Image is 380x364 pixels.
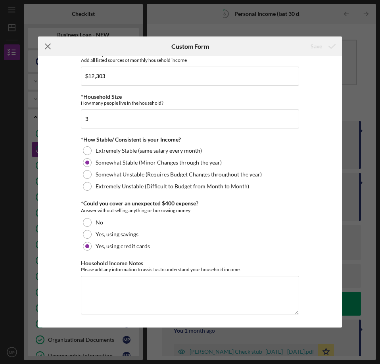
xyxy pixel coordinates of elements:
[96,219,103,226] label: No
[96,231,138,238] label: Yes, using savings
[81,50,152,57] label: *Monthly Household Income
[81,266,299,272] div: Please add any information to assist us to understand your household income.
[81,200,299,207] div: *Could you cover an unexpected $400 expense?
[81,93,122,100] label: *Household Size
[81,100,299,106] div: How many people live in the household?
[81,260,143,266] label: Household Income Notes
[311,38,322,54] div: Save
[81,207,299,215] div: Answer without selling anything or borrowing money
[96,243,150,249] label: Yes, using credit cards
[81,136,299,143] div: *How Stable/ Consistent is your Income?
[171,43,209,50] h6: Custom Form
[96,171,262,178] label: Somewhat Unstable (Requires Budget Changes throughout the year)
[96,148,202,154] label: Extremely Stable (same salary every month)
[303,38,342,54] button: Save
[96,159,222,166] label: Somewhat Stable (Minor Changes through the year)
[81,57,299,63] div: Add all listed sources of monthly household income
[96,183,249,190] label: Extremely Unstable (Difficult to Budget from Month to Month)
